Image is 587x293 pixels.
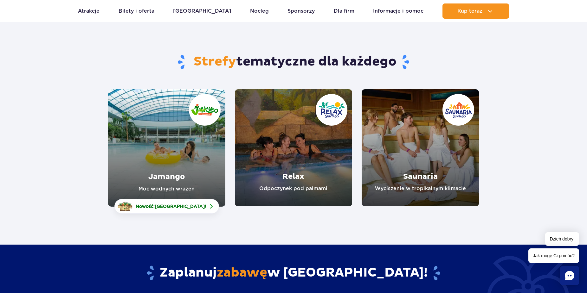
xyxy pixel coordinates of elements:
a: Dla firm [334,3,354,19]
span: Strefy [194,54,236,70]
div: Chat [560,266,579,285]
span: Kup teraz [457,8,482,14]
span: Nowość: ! [136,203,206,209]
a: [GEOGRAPHIC_DATA] [173,3,231,19]
button: Kup teraz [442,3,509,19]
a: Bilety i oferta [119,3,154,19]
a: Atrakcje [78,3,100,19]
h1: tematyczne dla każdego [108,54,479,70]
a: Relax [235,89,352,206]
a: Jamango [108,89,225,207]
a: Nocleg [250,3,269,19]
span: Jak mogę Ci pomóc? [528,248,579,263]
a: Informacje i pomoc [373,3,423,19]
span: zabawę [217,265,267,281]
a: Saunaria [362,89,479,206]
span: [GEOGRAPHIC_DATA] [155,204,205,209]
h2: Zaplanuj w [GEOGRAPHIC_DATA]! [108,265,479,281]
a: Nowość:[GEOGRAPHIC_DATA]! [114,199,219,214]
span: Dzień dobry! [545,232,579,246]
a: Sponsorzy [287,3,315,19]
